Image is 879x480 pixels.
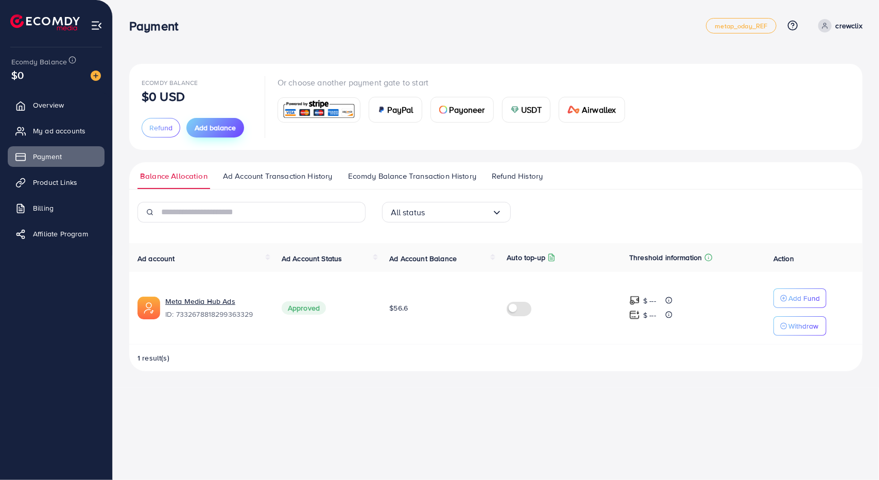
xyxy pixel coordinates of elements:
[430,97,494,123] a: cardPayoneer
[137,253,175,264] span: Ad account
[142,90,185,102] p: $0 USD
[91,20,102,31] img: menu
[629,251,702,264] p: Threshold information
[282,253,342,264] span: Ad Account Status
[629,310,640,320] img: top-up amount
[33,100,64,110] span: Overview
[835,434,871,472] iframe: Chat
[502,97,551,123] a: cardUSDT
[450,104,485,116] span: Payoneer
[11,57,67,67] span: Ecomdy Balance
[391,204,425,220] span: All status
[388,104,413,116] span: PayPal
[165,309,265,319] span: ID: 7332678818299363329
[559,97,625,123] a: cardAirwallex
[91,71,101,81] img: image
[278,97,360,123] a: card
[282,301,326,315] span: Approved
[33,151,62,162] span: Payment
[425,204,491,220] input: Search for option
[773,253,794,264] span: Action
[507,251,545,264] p: Auto top-up
[33,126,85,136] span: My ad accounts
[149,123,173,133] span: Refund
[223,170,333,182] span: Ad Account Transaction History
[8,146,105,167] a: Payment
[165,296,265,320] div: <span class='underline'>Meta Media Hub Ads</span></br>7332678818299363329
[643,309,656,321] p: $ ---
[140,170,208,182] span: Balance Allocation
[715,23,767,29] span: metap_oday_REF
[369,97,422,123] a: cardPayPal
[281,99,357,121] img: card
[788,292,820,304] p: Add Fund
[348,170,476,182] span: Ecomdy Balance Transaction History
[492,170,543,182] span: Refund History
[377,106,386,114] img: card
[511,106,519,114] img: card
[643,295,656,307] p: $ ---
[10,14,80,30] img: logo
[186,118,244,138] button: Add balance
[788,320,818,332] p: Withdraw
[8,198,105,218] a: Billing
[629,295,640,306] img: top-up amount
[33,177,77,187] span: Product Links
[137,353,169,363] span: 1 result(s)
[836,20,863,32] p: crewclix
[567,106,580,114] img: card
[137,297,160,319] img: ic-ads-acc.e4c84228.svg
[773,316,826,336] button: Withdraw
[8,95,105,115] a: Overview
[382,202,511,222] div: Search for option
[8,121,105,141] a: My ad accounts
[582,104,616,116] span: Airwallex
[278,76,633,89] p: Or choose another payment gate to start
[773,288,826,308] button: Add Fund
[33,203,54,213] span: Billing
[814,19,863,32] a: crewclix
[129,19,186,33] h3: Payment
[521,104,542,116] span: USDT
[706,18,776,33] a: metap_oday_REF
[389,253,457,264] span: Ad Account Balance
[8,224,105,244] a: Affiliate Program
[33,229,88,239] span: Affiliate Program
[142,78,198,87] span: Ecomdy Balance
[8,172,105,193] a: Product Links
[195,123,236,133] span: Add balance
[142,118,180,138] button: Refund
[11,67,24,82] span: $0
[389,303,408,313] span: $56.6
[165,296,265,306] a: Meta Media Hub Ads
[439,106,447,114] img: card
